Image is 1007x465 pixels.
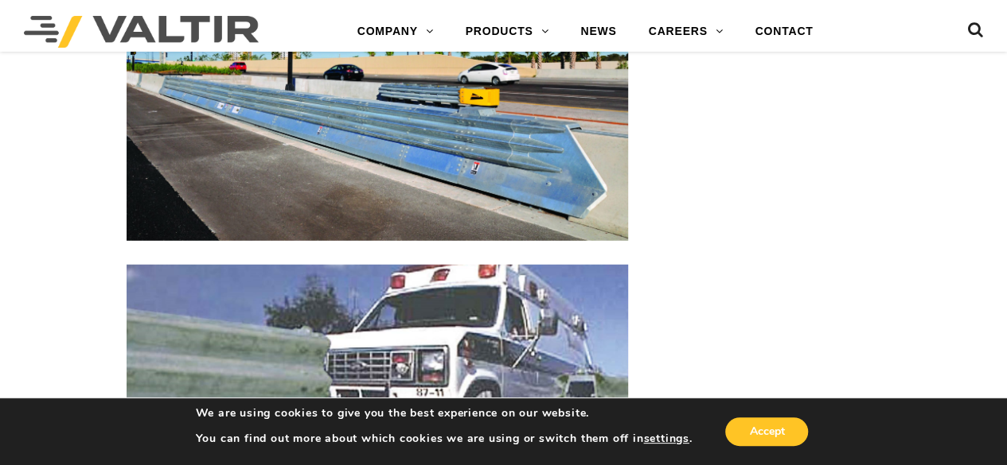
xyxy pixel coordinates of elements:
[196,406,693,420] p: We are using cookies to give you the best experience on our website.
[342,16,450,48] a: COMPANY
[450,16,565,48] a: PRODUCTS
[739,16,829,48] a: CONTACT
[24,16,259,48] img: Valtir
[643,432,689,446] button: settings
[564,16,632,48] a: NEWS
[196,432,693,446] p: You can find out more about which cookies we are using or switch them off in .
[633,16,740,48] a: CAREERS
[725,417,808,446] button: Accept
